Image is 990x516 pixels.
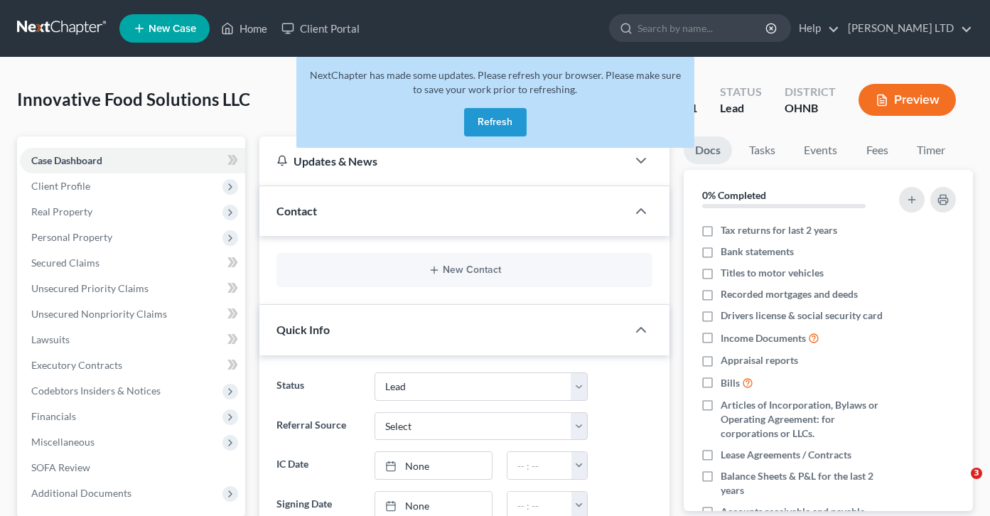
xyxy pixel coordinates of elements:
[720,100,762,117] div: Lead
[854,136,900,164] a: Fees
[721,331,806,345] span: Income Documents
[20,353,245,378] a: Executory Contracts
[31,461,90,473] span: SOFA Review
[859,84,956,116] button: Preview
[721,398,888,441] span: Articles of Incorporation, Bylaws or Operating Agreement: for corporations or LLCs.
[721,266,824,280] span: Titles to motor vehicles
[31,231,112,243] span: Personal Property
[31,308,167,320] span: Unsecured Nonpriority Claims
[31,410,76,422] span: Financials
[637,15,768,41] input: Search by name...
[721,308,883,323] span: Drivers license & social security card
[31,359,122,371] span: Executory Contracts
[942,468,976,502] iframe: Intercom live chat
[721,469,888,498] span: Balance Sheets & P&L for the last 2 years
[507,452,571,479] input: -- : --
[31,180,90,192] span: Client Profile
[269,412,367,441] label: Referral Source
[785,84,836,100] div: District
[841,16,972,41] a: [PERSON_NAME] LTD
[269,451,367,480] label: IC Date
[792,136,849,164] a: Events
[738,136,787,164] a: Tasks
[31,333,70,345] span: Lawsuits
[269,372,367,401] label: Status
[464,108,527,136] button: Refresh
[276,154,610,168] div: Updates & News
[721,448,851,462] span: Lease Agreements / Contracts
[20,276,245,301] a: Unsecured Priority Claims
[31,205,92,217] span: Real Property
[721,376,740,390] span: Bills
[214,16,274,41] a: Home
[20,148,245,173] a: Case Dashboard
[31,487,131,499] span: Additional Documents
[720,84,762,100] div: Status
[375,452,493,479] a: None
[20,250,245,276] a: Secured Claims
[31,436,95,448] span: Miscellaneous
[905,136,957,164] a: Timer
[971,468,982,479] span: 3
[274,16,367,41] a: Client Portal
[20,455,245,480] a: SOFA Review
[31,257,99,269] span: Secured Claims
[20,327,245,353] a: Lawsuits
[149,23,196,34] span: New Case
[31,385,161,397] span: Codebtors Insiders & Notices
[702,189,766,201] strong: 0% Completed
[792,16,839,41] a: Help
[276,323,330,336] span: Quick Info
[17,89,250,109] span: Innovative Food Solutions LLC
[288,264,641,276] button: New Contact
[31,154,102,166] span: Case Dashboard
[785,100,836,117] div: OHNB
[721,287,858,301] span: Recorded mortgages and deeds
[721,353,798,367] span: Appraisal reports
[721,223,837,237] span: Tax returns for last 2 years
[276,204,317,217] span: Contact
[20,301,245,327] a: Unsecured Nonpriority Claims
[721,244,794,259] span: Bank statements
[310,69,681,95] span: NextChapter has made some updates. Please refresh your browser. Please make sure to save your wor...
[31,282,149,294] span: Unsecured Priority Claims
[684,136,732,164] a: Docs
